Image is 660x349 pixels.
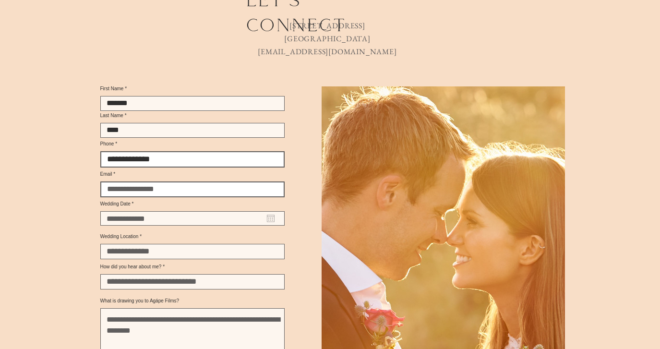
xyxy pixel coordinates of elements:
label: What is drawing you to Agápe Films? [100,299,285,303]
button: Open calendar [267,215,275,222]
a: [EMAIL_ADDRESS][DOMAIN_NAME] [258,47,396,57]
label: Wedding Date [100,202,285,206]
label: Last Name [100,113,285,118]
label: Email [100,172,285,177]
span: [GEOGRAPHIC_DATA] [284,34,371,44]
label: How did you hear about me? [100,265,285,269]
label: Phone [100,142,285,146]
label: Wedding Location [100,234,285,239]
label: First Name [100,86,285,91]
